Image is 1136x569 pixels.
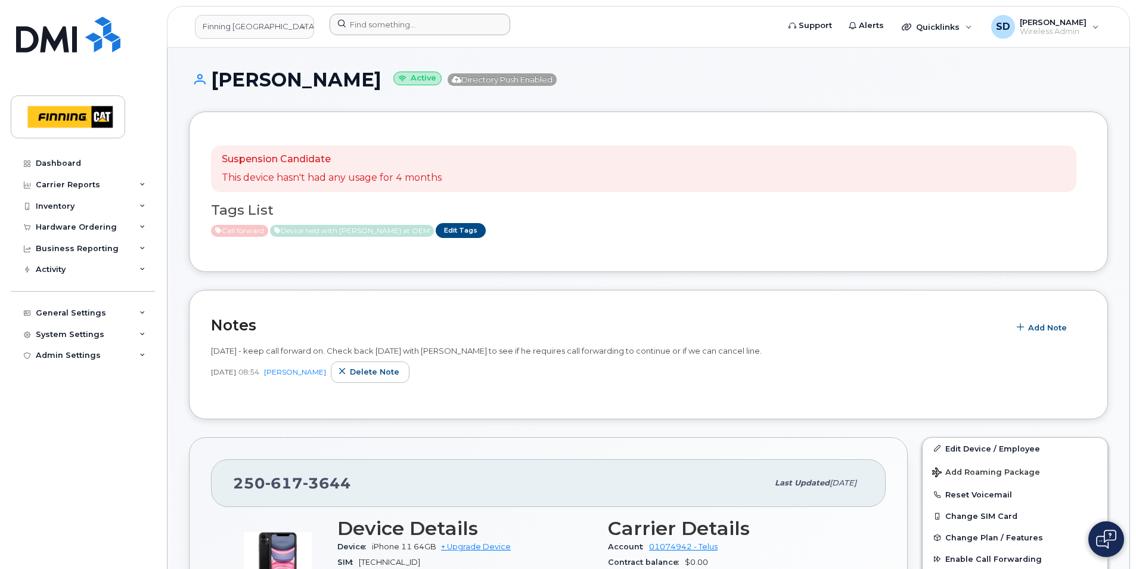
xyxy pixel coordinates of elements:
h2: Notes [211,316,1003,334]
h3: Device Details [337,518,594,539]
small: Active [393,72,442,85]
p: This device hasn't had any usage for 4 months [222,171,442,185]
h3: Tags List [211,203,1086,218]
span: iPhone 11 64GB [372,542,436,551]
span: Add Roaming Package [932,468,1040,479]
span: 3644 [303,474,351,492]
button: Change Plan / Features [923,527,1107,548]
a: Edit Tags [436,223,486,238]
span: Active [270,225,434,237]
h1: [PERSON_NAME] [189,69,1108,90]
h3: Carrier Details [608,518,864,539]
button: Add Note [1009,317,1077,338]
button: Change SIM Card [923,505,1107,527]
span: $0.00 [685,558,708,567]
p: Suspension Candidate [222,153,442,166]
button: Delete note [331,361,409,383]
span: 617 [265,474,303,492]
a: [PERSON_NAME] [264,367,326,376]
span: Device [337,542,372,551]
span: [DATE] - keep call forward on. Check back [DATE] with [PERSON_NAME] to see if he requires call fo... [211,346,762,355]
a: 01074942 - Telus [649,542,718,551]
button: Add Roaming Package [923,459,1107,484]
span: 250 [233,474,351,492]
span: Last updated [775,478,830,487]
span: SIM [337,558,359,567]
a: Edit Device / Employee [923,438,1107,459]
span: 08:54 [238,367,259,377]
span: Delete note [350,366,399,378]
span: [DATE] [211,367,236,377]
span: Contract balance [608,558,685,567]
span: Directory Push Enabled [448,73,557,86]
span: [DATE] [830,478,856,487]
span: Change Plan / Features [945,533,1043,542]
span: Active [211,225,268,237]
span: Account [608,542,649,551]
span: Add Note [1028,322,1067,333]
a: + Upgrade Device [441,542,511,551]
span: Enable Call Forwarding [945,555,1042,564]
span: [TECHNICAL_ID] [359,558,420,567]
img: Open chat [1096,530,1116,549]
button: Reset Voicemail [923,484,1107,505]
